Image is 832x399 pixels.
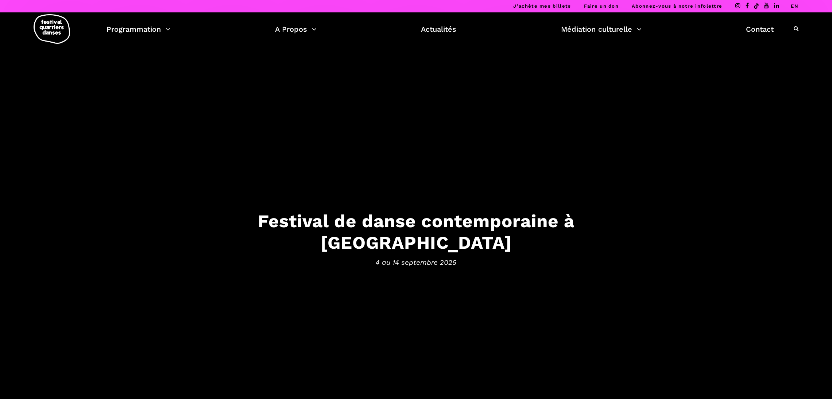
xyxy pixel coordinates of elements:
[190,257,642,268] span: 4 au 14 septembre 2025
[746,23,774,35] a: Contact
[791,3,798,9] a: EN
[275,23,317,35] a: A Propos
[632,3,722,9] a: Abonnez-vous à notre infolettre
[561,23,642,35] a: Médiation culturelle
[584,3,619,9] a: Faire un don
[513,3,571,9] a: J’achète mes billets
[34,14,70,44] img: logo-fqd-med
[107,23,170,35] a: Programmation
[421,23,456,35] a: Actualités
[190,210,642,253] h3: Festival de danse contemporaine à [GEOGRAPHIC_DATA]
